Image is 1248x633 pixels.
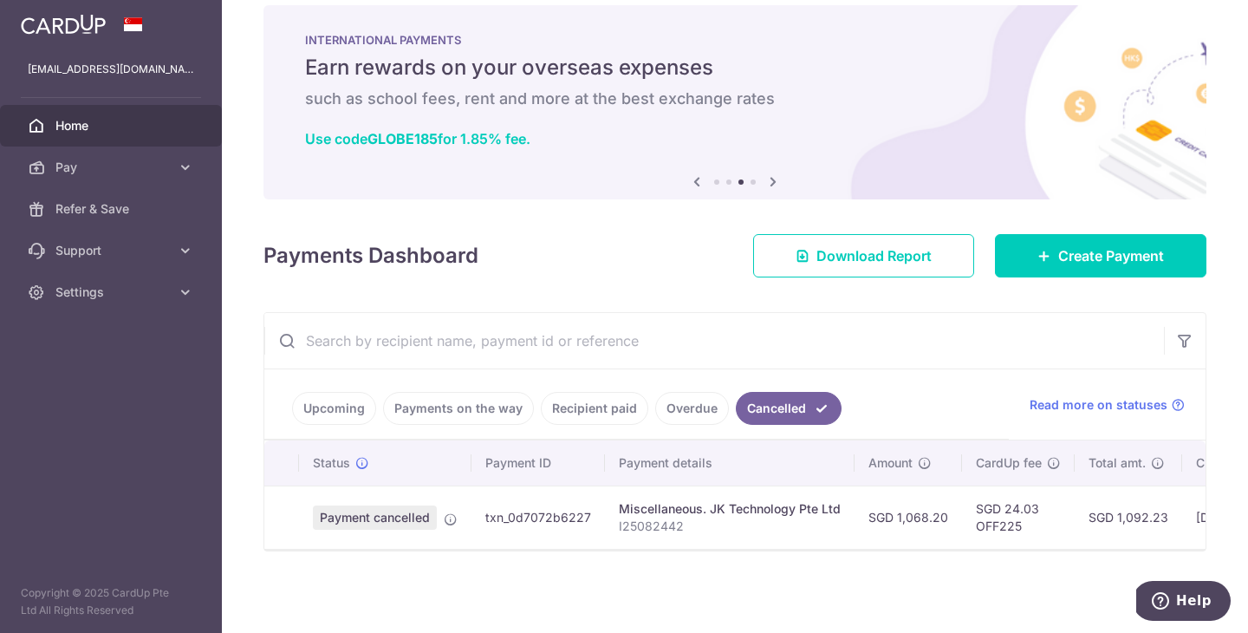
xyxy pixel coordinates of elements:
span: Support [55,242,170,259]
img: CardUp [21,14,106,35]
a: Use codeGLOBE185for 1.85% fee. [305,130,530,147]
span: Refer & Save [55,200,170,218]
span: Total amt. [1089,454,1146,472]
td: txn_0d7072b6227 [471,486,605,549]
td: SGD 1,068.20 [855,486,962,549]
span: Create Payment [1058,245,1164,266]
iframe: Opens a widget where you can find more information [1136,581,1231,624]
h5: Earn rewards on your overseas expenses [305,54,1165,82]
span: Pay [55,159,170,176]
span: Download Report [816,245,932,266]
input: Search by recipient name, payment id or reference [264,313,1164,369]
a: Create Payment [995,234,1206,277]
span: CardUp fee [976,454,1042,472]
img: International Payment Banner [263,5,1206,199]
a: Cancelled [736,392,842,425]
a: Download Report [753,234,974,277]
span: Payment cancelled [313,506,437,530]
p: [EMAIL_ADDRESS][DOMAIN_NAME] [28,61,194,78]
span: Settings [55,284,170,301]
h6: such as school fees, rent and more at the best exchange rates [305,88,1165,109]
b: GLOBE185 [367,130,438,147]
a: Payments on the way [383,392,534,425]
th: Payment details [605,440,855,486]
div: Miscellaneous. JK Technology Pte Ltd [619,500,841,518]
span: Home [55,117,170,134]
p: INTERNATIONAL PAYMENTS [305,33,1165,47]
h4: Payments Dashboard [263,240,478,271]
a: Read more on statuses [1030,396,1185,414]
p: I25082442 [619,518,841,535]
a: Overdue [655,392,729,425]
a: Upcoming [292,392,376,425]
span: Read more on statuses [1030,396,1167,414]
span: Status [313,454,350,472]
th: Payment ID [471,440,605,486]
a: Recipient paid [541,392,648,425]
td: SGD 1,092.23 [1075,486,1182,549]
td: SGD 24.03 OFF225 [962,486,1075,549]
span: Amount [868,454,913,472]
